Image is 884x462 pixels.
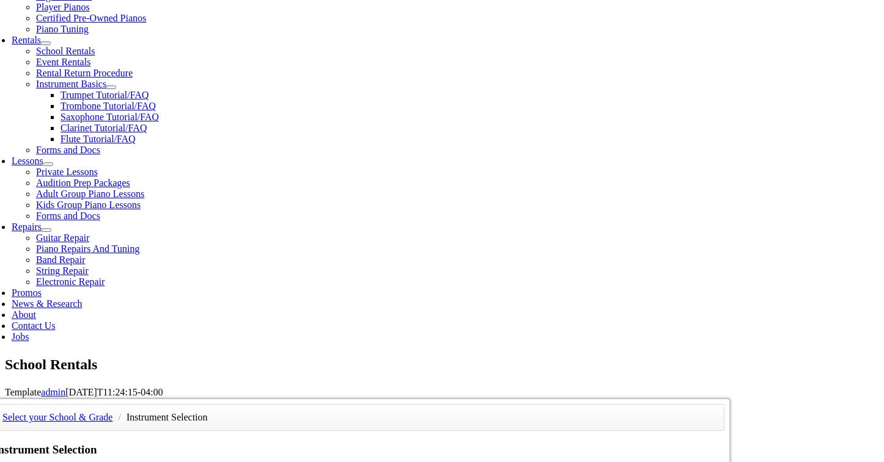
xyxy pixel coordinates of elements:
a: Flute Tutorial/FAQ [60,134,136,144]
a: Repairs [12,222,42,232]
a: Adult Group Piano Lessons [36,189,144,199]
a: News & Research [12,298,82,309]
a: Electronic Repair [36,276,104,287]
a: School Rentals [36,46,95,56]
a: About [12,309,36,320]
a: Audition Prep Packages [36,178,130,188]
a: Clarinet Tutorial/FAQ [60,123,147,133]
li: Instrument Selection [126,409,208,426]
a: admin [41,387,65,397]
span: Template [5,387,41,397]
a: Saxophone Tutorial/FAQ [60,112,159,122]
a: Certified Pre-Owned Pianos [36,13,146,23]
button: Open submenu of Lessons [43,162,53,166]
a: Contact Us [12,320,56,331]
a: Private Lessons [36,167,98,177]
button: Open submenu of Rentals [41,42,51,45]
a: Trombone Tutorial/FAQ [60,101,156,111]
a: Jobs [12,331,29,342]
a: Piano Tuning [36,24,89,34]
a: String Repair [36,265,89,276]
a: Trumpet Tutorial/FAQ [60,90,148,100]
a: Lessons [12,156,43,166]
span: / [115,412,123,422]
a: Rentals [12,35,41,45]
a: Piano Repairs And Tuning [36,244,139,254]
a: Kids Group Piano Lessons [36,200,141,210]
button: Open submenu of Instrument Basics [106,85,116,89]
a: Promos [12,287,42,298]
a: Event Rentals [36,57,90,67]
a: Select your School & Grade [2,412,112,422]
a: Band Repair [36,254,85,265]
a: Forms and Docs [36,211,100,221]
button: Open submenu of Repairs [42,228,51,232]
a: Forms and Docs [36,145,100,155]
a: Player Pianos [36,2,90,12]
a: Rental Return Procedure [36,68,133,78]
a: Guitar Repair [36,233,90,243]
a: Instrument Basics [36,79,106,89]
span: [DATE]T11:24:15-04:00 [65,387,163,397]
